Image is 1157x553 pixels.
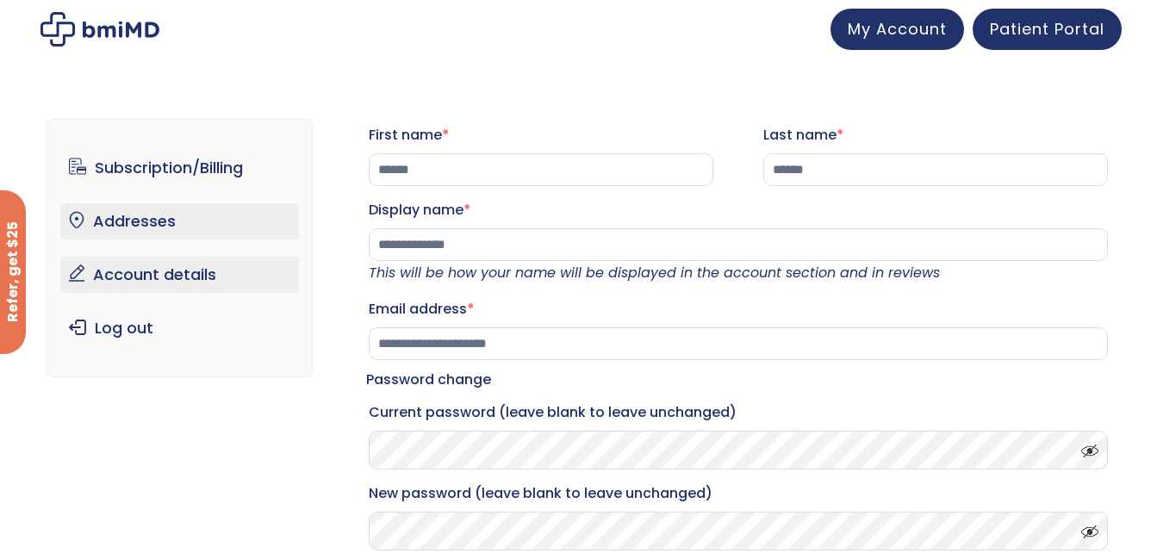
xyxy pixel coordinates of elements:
label: Current password (leave blank to leave unchanged) [369,399,1108,426]
span: My Account [848,18,947,40]
label: Last name [763,121,1108,149]
a: Account details [60,257,299,293]
span: Patient Portal [990,18,1104,40]
a: Addresses [60,203,299,239]
a: My Account [830,9,964,50]
label: New password (leave blank to leave unchanged) [369,480,1108,507]
label: Email address [369,295,1108,323]
nav: Account pages [47,119,313,377]
label: Display name [369,196,1108,224]
a: Log out [60,310,299,346]
img: My account [40,12,159,47]
a: Subscription/Billing [60,150,299,186]
label: First name [369,121,713,149]
legend: Password change [366,368,491,392]
a: Patient Portal [973,9,1122,50]
em: This will be how your name will be displayed in the account section and in reviews [369,263,940,283]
